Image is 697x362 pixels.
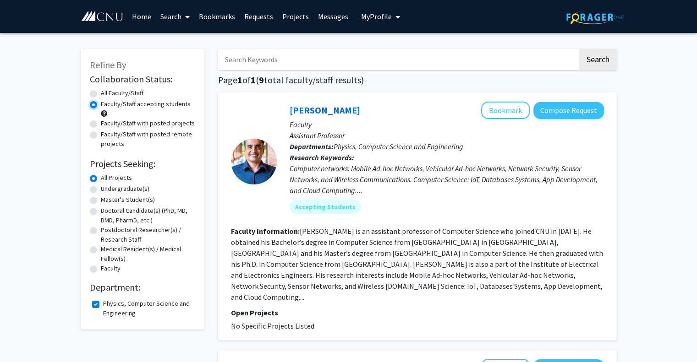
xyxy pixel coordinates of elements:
[290,163,604,196] div: Computer networks: Mobile Ad-hoc Networks, Vehicular Ad-hoc Networks, Network Security, Sensor Ne...
[194,0,240,32] a: Bookmarks
[566,10,624,24] img: ForagerOne Logo
[90,282,195,293] h2: Department:
[101,195,155,205] label: Master's Student(s)
[278,0,313,32] a: Projects
[101,130,195,149] label: Faculty/Staff with posted remote projects
[101,225,195,244] label: Postdoctoral Researcher(s) / Research Staff
[127,0,156,32] a: Home
[90,158,195,169] h2: Projects Seeking:
[231,307,604,318] p: Open Projects
[7,321,39,355] iframe: Chat
[101,99,191,109] label: Faculty/Staff accepting students
[231,227,603,302] fg-read-more: [PERSON_NAME] is an assistant professor of Computer Science who joined CNU in [DATE]. He obtained...
[533,102,604,119] button: Compose Request to Mohammad Almalag
[481,102,530,119] button: Add Mohammad Almalag to Bookmarks
[101,206,195,225] label: Doctoral Candidate(s) (PhD, MD, DMD, PharmD, etc.)
[218,49,578,70] input: Search Keywords
[313,0,353,32] a: Messages
[103,299,193,318] label: Physics, Computer Science and Engineering
[231,321,314,330] span: No Specific Projects Listed
[251,74,256,86] span: 1
[81,11,124,22] img: Christopher Newport University Logo
[101,173,132,183] label: All Projects
[101,264,121,273] label: Faculty
[290,142,334,151] b: Departments:
[101,88,143,98] label: All Faculty/Staff
[90,59,126,70] span: Refine By
[90,74,195,85] h2: Collaboration Status:
[156,0,194,32] a: Search
[579,49,617,70] button: Search
[101,184,149,194] label: Undergraduate(s)
[101,119,195,128] label: Faculty/Staff with posted projects
[290,130,604,141] p: Assistant Professor
[218,75,617,86] h1: Page of ( total faculty/staff results)
[361,12,392,21] span: My Profile
[240,0,278,32] a: Requests
[290,153,354,162] b: Research Keywords:
[231,227,300,236] b: Faculty Information:
[290,104,360,116] a: [PERSON_NAME]
[334,142,463,151] span: Physics, Computer Science and Engineering
[237,74,242,86] span: 1
[290,119,604,130] p: Faculty
[290,200,361,214] mat-chip: Accepting Students
[101,244,195,264] label: Medical Resident(s) / Medical Fellow(s)
[259,74,264,86] span: 9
